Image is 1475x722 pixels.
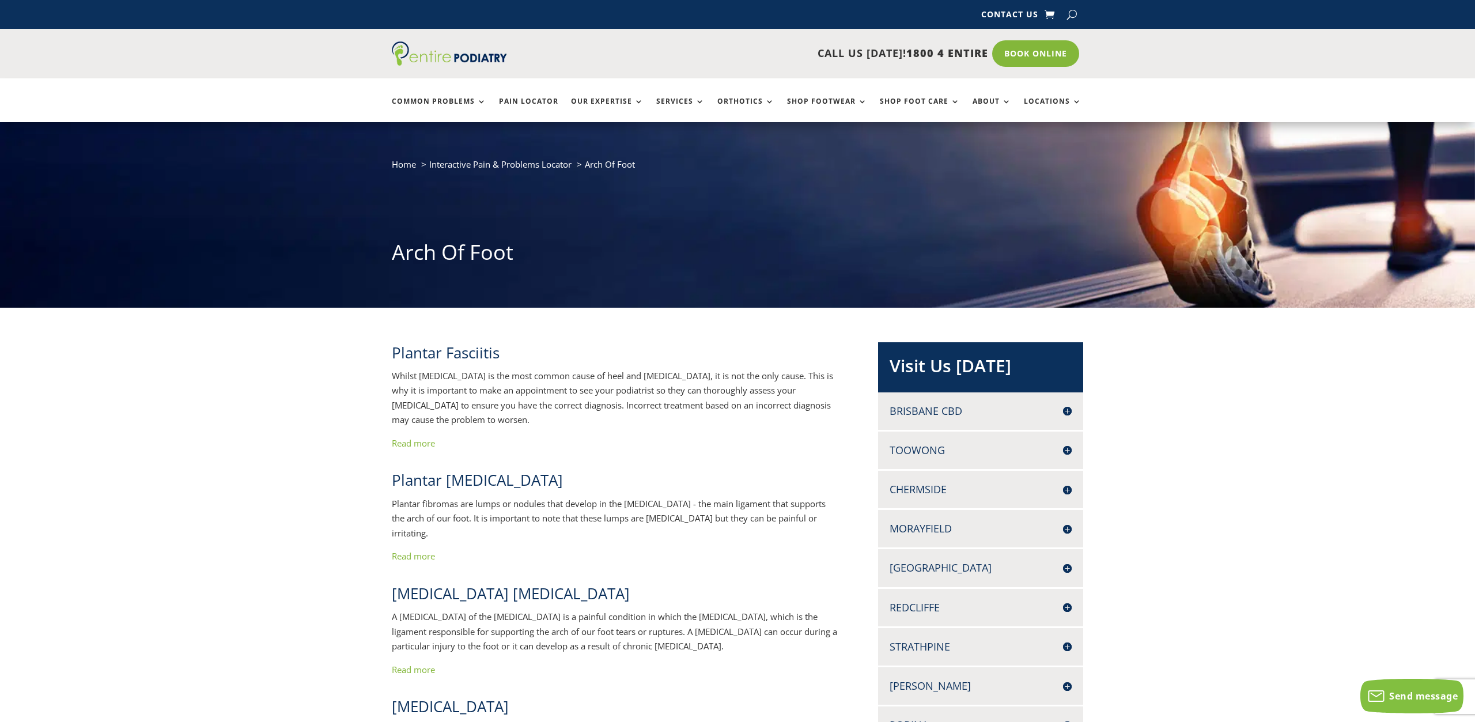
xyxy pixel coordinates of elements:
[392,97,486,122] a: Common Problems
[890,600,1072,615] h4: Redcliffe
[392,370,833,426] span: Whilst [MEDICAL_DATA] is the most common cause of heel and [MEDICAL_DATA], it is not the only cau...
[890,404,1072,418] h4: Brisbane CBD
[1360,679,1463,713] button: Send message
[392,583,630,604] span: [MEDICAL_DATA] [MEDICAL_DATA]
[890,354,1072,384] h2: Visit Us [DATE]
[981,10,1038,23] a: Contact Us
[392,157,1083,180] nav: breadcrumb
[571,97,644,122] a: Our Expertise
[1024,97,1081,122] a: Locations
[392,696,509,717] span: [MEDICAL_DATA]
[890,521,1072,536] h4: Morayfield
[890,482,1072,497] h4: Chermside
[890,443,1072,458] h4: Toowong
[392,611,837,652] span: A [MEDICAL_DATA] of the [MEDICAL_DATA] is a painful condition in which the [MEDICAL_DATA], which ...
[787,97,867,122] a: Shop Footwear
[392,238,1083,273] h1: Arch Of Foot
[717,97,774,122] a: Orthotics
[392,342,500,363] span: Plantar Fasciitis
[392,56,507,68] a: Entire Podiatry
[392,470,563,490] span: Plantar [MEDICAL_DATA]
[890,561,1072,575] h4: [GEOGRAPHIC_DATA]
[392,550,435,562] a: Read more
[499,97,558,122] a: Pain Locator
[890,679,1072,693] h4: [PERSON_NAME]
[890,640,1072,654] h4: Strathpine
[392,664,435,675] a: Read more
[429,158,572,170] a: Interactive Pain & Problems Locator
[656,97,705,122] a: Services
[392,41,507,66] img: logo (1)
[392,158,416,170] a: Home
[992,40,1079,67] a: Book Online
[880,97,960,122] a: Shop Foot Care
[392,437,435,449] a: Read more
[973,97,1011,122] a: About
[1389,690,1458,702] span: Send message
[906,46,988,60] span: 1800 4 ENTIRE
[585,158,635,170] span: Arch Of Foot
[551,46,988,61] p: CALL US [DATE]!
[392,498,826,539] span: Plantar fibromas are lumps or nodules that develop in the [MEDICAL_DATA] - the main ligament that...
